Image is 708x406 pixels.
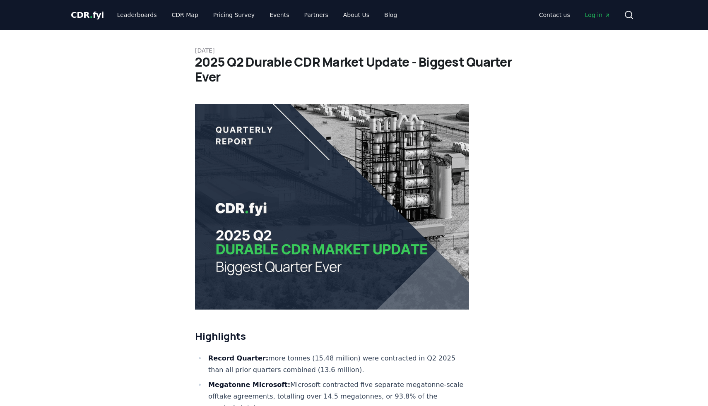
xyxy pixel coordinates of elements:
[165,7,205,22] a: CDR Map
[111,7,164,22] a: Leaderboards
[206,353,469,376] li: more tonnes (15.48 million) were contracted in Q2 2025 than all prior quarters combined (13.6 mil...
[195,104,469,310] img: blog post image
[263,7,296,22] a: Events
[532,7,577,22] a: Contact us
[298,7,335,22] a: Partners
[90,10,93,20] span: .
[208,381,290,389] strong: Megatonne Microsoft:
[207,7,261,22] a: Pricing Survey
[71,10,104,20] span: CDR fyi
[195,46,513,55] p: [DATE]
[208,354,268,362] strong: Record Quarter:
[195,329,469,343] h2: Highlights
[111,7,404,22] nav: Main
[532,7,617,22] nav: Main
[195,55,513,84] h1: 2025 Q2 Durable CDR Market Update - Biggest Quarter Ever
[578,7,617,22] a: Log in
[71,9,104,21] a: CDR.fyi
[337,7,376,22] a: About Us
[378,7,404,22] a: Blog
[585,11,611,19] span: Log in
